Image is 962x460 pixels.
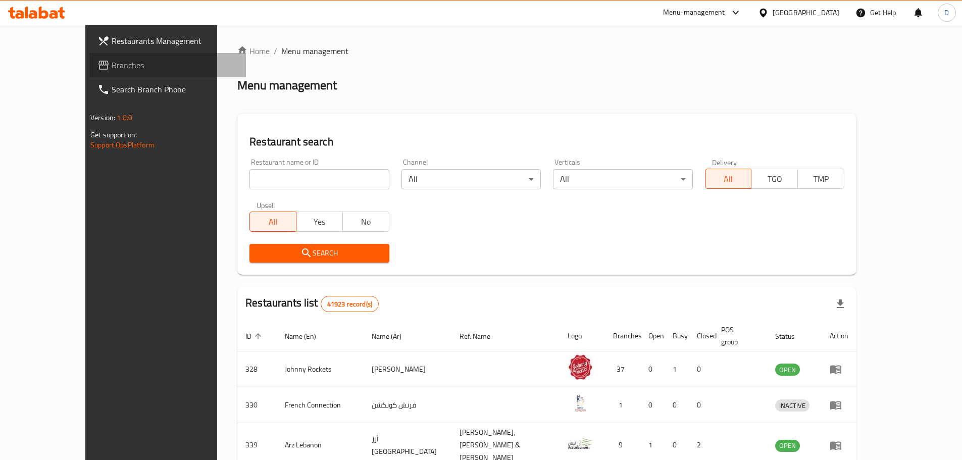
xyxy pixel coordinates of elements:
span: Name (Ar) [372,330,415,342]
span: 41923 record(s) [321,299,378,309]
h2: Restaurants list [245,295,379,312]
span: Name (En) [285,330,329,342]
span: INACTIVE [775,400,809,412]
span: ID [245,330,265,342]
img: Arz Lebanon [568,431,593,456]
div: Total records count [321,296,379,312]
td: [PERSON_NAME] [364,351,451,387]
span: All [254,215,292,229]
td: 330 [237,387,277,423]
td: 328 [237,351,277,387]
a: Restaurants Management [89,29,246,53]
a: Search Branch Phone [89,77,246,101]
th: Open [640,321,665,351]
span: Yes [300,215,339,229]
td: 1 [665,351,689,387]
label: Upsell [257,201,275,209]
span: Ref. Name [460,330,503,342]
span: D [944,7,949,18]
td: 0 [689,351,713,387]
span: Status [775,330,808,342]
img: French Connection [568,390,593,416]
th: Busy [665,321,689,351]
td: 0 [640,387,665,423]
a: Branches [89,53,246,77]
th: Closed [689,321,713,351]
button: All [705,169,752,189]
span: No [347,215,385,229]
td: French Connection [277,387,364,423]
span: Branches [112,59,238,71]
div: Menu [830,399,848,411]
th: Action [822,321,856,351]
a: Support.OpsPlatform [90,138,155,151]
span: Search Branch Phone [112,83,238,95]
th: Branches [605,321,640,351]
span: Menu management [281,45,348,57]
span: POS group [721,324,755,348]
span: All [710,172,748,186]
div: All [553,169,692,189]
td: فرنش كونكشن [364,387,451,423]
img: Johnny Rockets [568,354,593,380]
span: TMP [802,172,840,186]
td: Johnny Rockets [277,351,364,387]
td: 0 [640,351,665,387]
div: All [401,169,541,189]
div: [GEOGRAPHIC_DATA] [773,7,839,18]
span: OPEN [775,364,800,376]
span: Version: [90,111,115,124]
a: Home [237,45,270,57]
button: TMP [797,169,844,189]
td: 37 [605,351,640,387]
span: Restaurants Management [112,35,238,47]
span: OPEN [775,440,800,451]
h2: Menu management [237,77,337,93]
label: Delivery [712,159,737,166]
span: 1.0.0 [117,111,132,124]
div: Menu-management [663,7,725,19]
th: Logo [560,321,605,351]
button: Search [249,244,389,263]
div: Menu [830,439,848,451]
button: All [249,212,296,232]
input: Search for restaurant name or ID.. [249,169,389,189]
button: Yes [296,212,343,232]
td: 0 [689,387,713,423]
td: 1 [605,387,640,423]
button: TGO [751,169,798,189]
div: Menu [830,363,848,375]
span: Get support on: [90,128,137,141]
button: No [342,212,389,232]
td: 0 [665,387,689,423]
h2: Restaurant search [249,134,844,149]
div: Export file [828,292,852,316]
nav: breadcrumb [237,45,856,57]
span: Search [258,247,381,260]
span: TGO [755,172,794,186]
li: / [274,45,277,57]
